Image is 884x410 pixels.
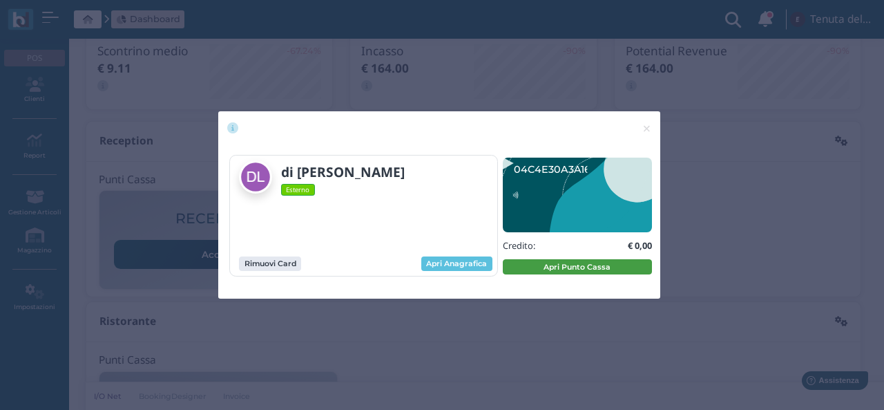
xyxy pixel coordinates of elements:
[239,160,272,194] img: di leo
[239,257,301,272] button: Rimuovi Card
[421,257,492,272] a: Apri Anagrafica
[239,160,447,196] a: di [PERSON_NAME] Esterno
[41,11,91,21] span: Assistenza
[514,162,600,175] text: 04C4E30A3A1691
[281,162,405,181] b: di [PERSON_NAME]
[503,241,535,250] h5: Credito:
[628,239,652,252] b: € 0,00
[281,184,315,195] span: Esterno
[503,259,652,274] button: Apri Punto Cassa
[642,120,652,138] span: ×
